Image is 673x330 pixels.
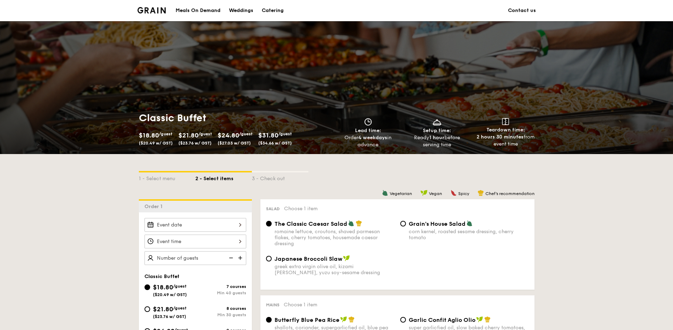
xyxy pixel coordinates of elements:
[199,131,212,136] span: /guest
[195,312,246,317] div: Min 30 guests
[474,134,537,148] div: from event time
[195,284,246,289] div: 7 courses
[466,220,473,226] img: icon-vegetarian.fe4039eb.svg
[382,190,388,196] img: icon-vegetarian.fe4039eb.svg
[458,191,469,196] span: Spicy
[450,190,457,196] img: icon-spicy.37a8142b.svg
[409,229,529,241] div: corn kernel, roasted sesame dressing, cherry tomato
[400,221,406,226] input: Grain's House Saladcorn kernel, roasted sesame dressing, cherry tomato
[144,251,246,265] input: Number of guests
[356,220,362,226] img: icon-chef-hat.a58ddaea.svg
[478,190,484,196] img: icon-chef-hat.a58ddaea.svg
[258,131,278,139] span: $31.80
[195,306,246,311] div: 8 courses
[274,229,395,247] div: romaine lettuce, croutons, shaved parmesan flakes, cherry tomatoes, housemade caesar dressing
[266,317,272,323] input: Butterfly Blue Pea Riceshallots, coriander, supergarlicfied oil, blue pea flower
[477,134,524,140] strong: 2 hours 30 minutes
[218,131,239,139] span: $24.80
[266,221,272,226] input: The Classic Caesar Saladromaine lettuce, croutons, shaved parmesan flakes, cherry tomatoes, house...
[178,131,199,139] span: $21.80
[159,131,172,136] span: /guest
[429,191,442,196] span: Vegan
[274,255,342,262] span: Japanese Broccoli Slaw
[236,251,246,265] img: icon-add.58712e84.svg
[139,112,334,124] h1: Classic Buffet
[153,283,173,291] span: $18.80
[225,251,236,265] img: icon-reduce.1d2dbef1.svg
[502,118,509,125] img: icon-teardown.65201eee.svg
[144,204,165,210] span: Order 1
[139,131,159,139] span: $18.80
[144,273,179,279] span: Classic Buffet
[139,141,173,146] span: ($20.49 w/ GST)
[144,218,246,232] input: Event date
[153,314,186,319] span: ($23.76 w/ GST)
[218,141,251,146] span: ($27.03 w/ GST)
[343,255,350,261] img: icon-vegan.f8ff3823.svg
[239,131,253,136] span: /guest
[486,127,525,133] span: Teardown time:
[409,317,476,323] span: Garlic Confit Aglio Olio
[355,128,381,134] span: Lead time:
[484,316,491,323] img: icon-chef-hat.a58ddaea.svg
[178,141,212,146] span: ($23.76 w/ GST)
[420,190,427,196] img: icon-vegan.f8ff3823.svg
[340,316,347,323] img: icon-vegan.f8ff3823.svg
[137,7,166,13] img: Grain
[153,305,173,313] span: $21.80
[278,131,292,136] span: /guest
[400,317,406,323] input: Garlic Confit Aglio Oliosuper garlicfied oil, slow baked cherry tomatoes, garden fresh thyme
[337,134,400,148] div: Order in advance
[348,220,354,226] img: icon-vegetarian.fe4039eb.svg
[252,172,308,182] div: 3 - Check out
[137,7,166,13] a: Logotype
[266,256,272,261] input: Japanese Broccoli Slawgreek extra virgin olive oil, kizami [PERSON_NAME], yuzu soy-sesame dressing
[429,135,444,141] strong: 1 hour
[144,306,150,312] input: $21.80/guest($23.76 w/ GST)8 coursesMin 30 guests
[423,128,451,134] span: Setup time:
[274,220,347,227] span: The Classic Caesar Salad
[274,264,395,276] div: greek extra virgin olive oil, kizami [PERSON_NAME], yuzu soy-sesame dressing
[139,172,195,182] div: 1 - Select menu
[348,316,355,323] img: icon-chef-hat.a58ddaea.svg
[195,290,246,295] div: Min 40 guests
[144,235,246,248] input: Event time
[153,292,187,297] span: ($20.49 w/ GST)
[266,206,280,211] span: Salad
[432,118,442,126] img: icon-dish.430c3a2e.svg
[405,134,468,148] div: Ready before serving time
[284,302,317,308] span: Choose 1 item
[195,172,252,182] div: 2 - Select items
[173,284,187,289] span: /guest
[284,206,318,212] span: Choose 1 item
[363,118,373,126] img: icon-clock.2db775ea.svg
[258,141,292,146] span: ($34.66 w/ GST)
[409,220,466,227] span: Grain's House Salad
[266,302,279,307] span: Mains
[358,135,387,141] strong: 4 weekdays
[173,306,187,311] span: /guest
[390,191,412,196] span: Vegetarian
[274,317,340,323] span: Butterfly Blue Pea Rice
[485,191,535,196] span: Chef's recommendation
[144,284,150,290] input: $18.80/guest($20.49 w/ GST)7 coursesMin 40 guests
[476,316,483,323] img: icon-vegan.f8ff3823.svg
